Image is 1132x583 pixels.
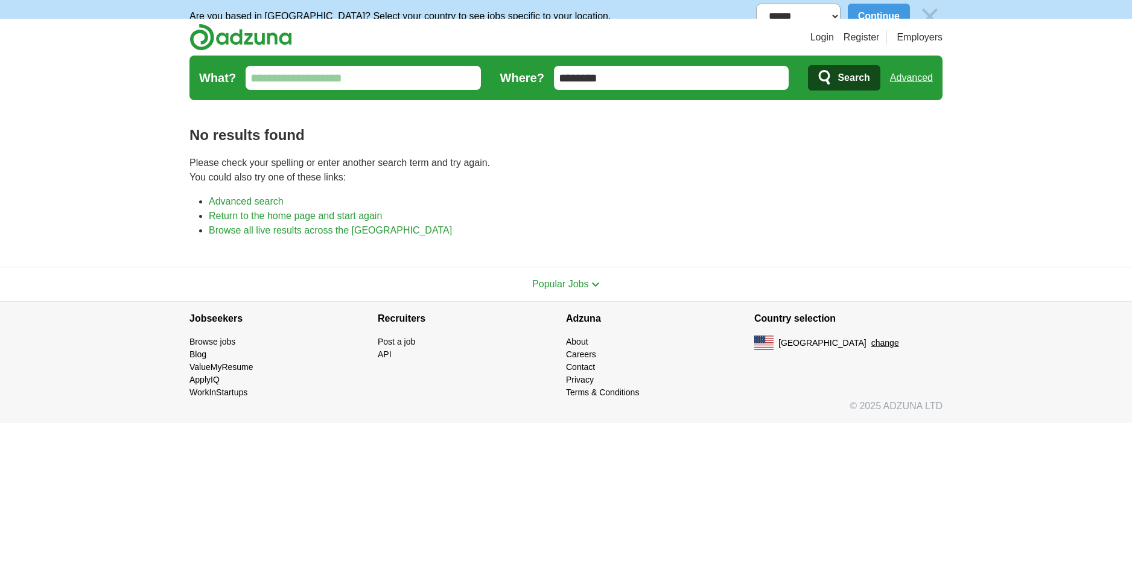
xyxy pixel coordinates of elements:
[500,69,544,87] label: Where?
[754,302,943,336] h4: Country selection
[189,387,247,397] a: WorkInStartups
[189,24,292,51] img: Adzuna logo
[189,362,253,372] a: ValueMyResume
[754,336,774,350] img: US flag
[566,349,596,359] a: Careers
[897,30,943,45] a: Employers
[778,337,866,349] span: [GEOGRAPHIC_DATA]
[209,196,284,206] a: Advanced search
[189,337,235,346] a: Browse jobs
[209,211,382,221] a: Return to the home page and start again
[532,279,588,289] span: Popular Jobs
[189,9,611,24] p: Are you based in [GEOGRAPHIC_DATA]? Select your country to see jobs specific to your location.
[189,124,943,146] h1: No results found
[848,4,910,29] button: Continue
[591,282,600,287] img: toggle icon
[189,349,206,359] a: Blog
[566,337,588,346] a: About
[378,349,392,359] a: API
[917,4,943,29] img: icon_close_no_bg.svg
[566,362,595,372] a: Contact
[808,65,880,91] button: Search
[890,66,933,90] a: Advanced
[209,225,452,235] a: Browse all live results across the [GEOGRAPHIC_DATA]
[810,30,834,45] a: Login
[871,337,899,349] button: change
[378,337,415,346] a: Post a job
[199,69,236,87] label: What?
[180,399,952,423] div: © 2025 ADZUNA LTD
[566,387,639,397] a: Terms & Conditions
[566,375,594,384] a: Privacy
[189,375,220,384] a: ApplyIQ
[189,156,943,185] p: Please check your spelling or enter another search term and try again. You could also try one of ...
[838,66,870,90] span: Search
[844,30,880,45] a: Register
